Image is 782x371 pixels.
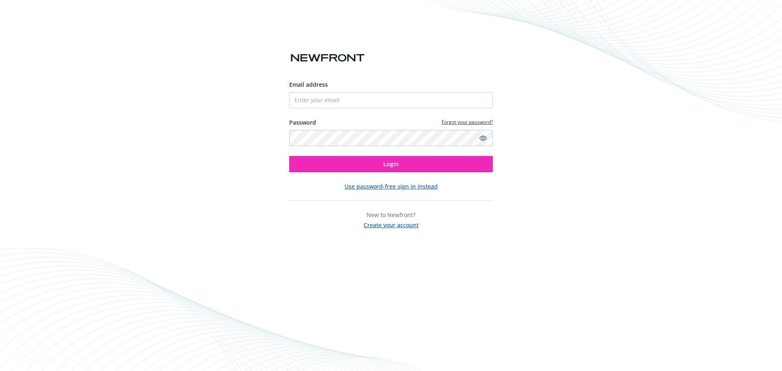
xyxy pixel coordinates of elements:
[345,182,438,191] button: Use password-free sign in instead
[289,92,493,108] input: Enter your email
[367,211,415,219] span: New to Newfront?
[442,119,493,125] a: Forgot your password?
[289,81,328,88] span: Email address
[289,156,493,172] button: Login
[289,118,316,127] label: Password
[364,219,419,229] button: Create your account
[478,133,488,143] a: Show password
[289,130,493,146] input: Enter your password
[289,51,366,65] img: Newfront logo
[383,160,399,168] span: Login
